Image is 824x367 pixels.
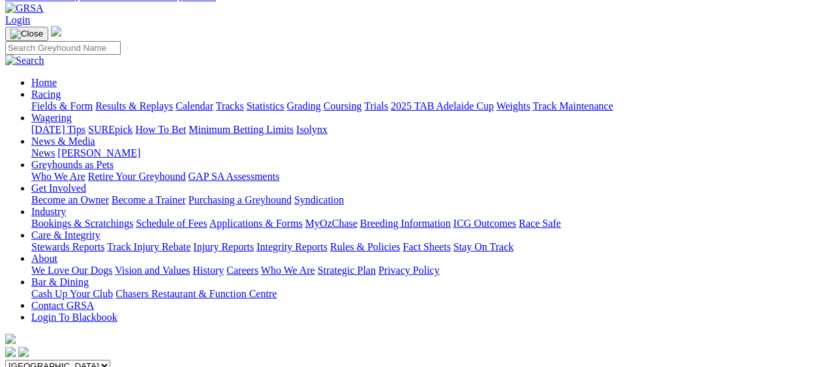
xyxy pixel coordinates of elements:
a: Retire Your Greyhound [88,171,186,182]
a: News & Media [31,136,95,147]
a: [DATE] Tips [31,124,85,135]
img: facebook.svg [5,347,16,357]
a: Get Involved [31,183,86,194]
a: Calendar [175,100,213,111]
img: GRSA [5,3,44,14]
a: Integrity Reports [256,241,328,252]
a: Wagering [31,112,72,123]
div: Get Involved [31,194,819,206]
a: Rules & Policies [330,241,401,252]
a: Tracks [216,100,244,111]
a: Privacy Policy [378,265,440,276]
a: Stay On Track [453,241,513,252]
a: ICG Outcomes [453,218,516,229]
a: Isolynx [296,124,328,135]
a: Vision and Values [115,265,190,276]
a: Login [5,14,30,25]
a: 2025 TAB Adelaide Cup [391,100,494,111]
a: Become an Owner [31,194,109,205]
div: Industry [31,218,819,229]
a: Applications & Forms [209,218,303,229]
div: Greyhounds as Pets [31,171,819,183]
img: logo-grsa-white.png [5,334,16,344]
a: We Love Our Dogs [31,265,112,276]
a: Results & Replays [95,100,173,111]
a: Breeding Information [360,218,451,229]
a: Chasers Restaurant & Function Centre [115,288,277,299]
a: Login To Blackbook [31,312,117,323]
a: Track Maintenance [533,100,613,111]
div: Care & Integrity [31,241,819,253]
a: Industry [31,206,66,217]
div: Bar & Dining [31,288,819,300]
img: logo-grsa-white.png [51,26,61,37]
a: Racing [31,89,61,100]
a: Stewards Reports [31,241,104,252]
a: Grading [287,100,321,111]
div: News & Media [31,147,819,159]
a: Trials [364,100,388,111]
a: How To Bet [136,124,187,135]
a: Fields & Form [31,100,93,111]
input: Search [5,41,121,55]
a: Care & Integrity [31,229,100,241]
a: Purchasing a Greyhound [189,194,292,205]
a: SUREpick [88,124,132,135]
a: Who We Are [31,171,85,182]
div: About [31,265,819,276]
a: About [31,253,57,264]
a: Minimum Betting Limits [189,124,294,135]
img: twitter.svg [18,347,29,357]
a: Become a Trainer [112,194,186,205]
a: Syndication [294,194,344,205]
a: Schedule of Fees [136,218,207,229]
a: Cash Up Your Club [31,288,113,299]
a: Contact GRSA [31,300,94,311]
a: Careers [226,265,258,276]
a: Strategic Plan [318,265,376,276]
a: Track Injury Rebate [107,241,191,252]
div: Wagering [31,124,819,136]
a: News [31,147,55,158]
a: Fact Sheets [403,241,451,252]
a: Race Safe [519,218,560,229]
button: Toggle navigation [5,27,48,41]
a: Injury Reports [193,241,254,252]
a: Weights [496,100,530,111]
a: MyOzChase [305,218,358,229]
a: Bookings & Scratchings [31,218,133,229]
a: [PERSON_NAME] [57,147,140,158]
a: Statistics [247,100,284,111]
a: Home [31,77,57,88]
a: Who We Are [261,265,315,276]
a: Coursing [324,100,362,111]
img: Close [10,29,43,39]
a: Greyhounds as Pets [31,159,114,170]
div: Racing [31,100,819,112]
img: Search [5,55,44,66]
a: Bar & Dining [31,276,89,287]
a: History [192,265,224,276]
a: GAP SA Assessments [189,171,280,182]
